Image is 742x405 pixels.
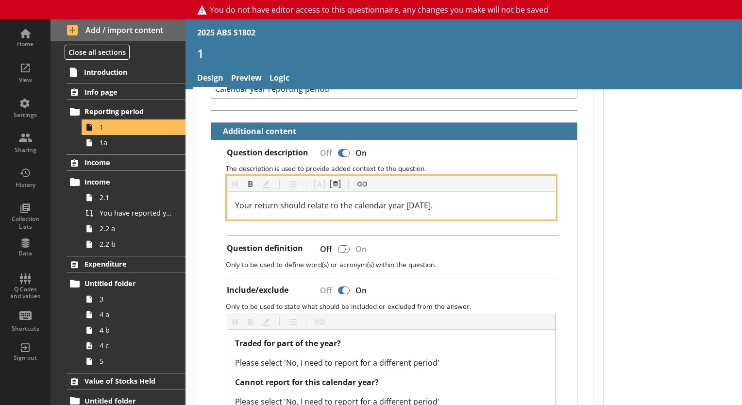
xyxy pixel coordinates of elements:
div: View [8,76,42,84]
span: Income [84,177,169,186]
button: Close all sections [65,45,130,60]
span: 3 [100,294,172,304]
div: Home [8,40,42,48]
span: 2.1 [100,193,172,202]
div: Settings [8,111,42,119]
span: Add / import content [67,25,169,35]
div: On [352,240,374,257]
span: Your return should relate to the calendar year [DATE]. [235,200,433,211]
div: Collection Lists [8,215,42,230]
div: Off [312,240,336,257]
a: 4 a [82,307,185,322]
li: Reporting period11a [71,104,185,151]
h1: 1 [197,46,730,61]
span: Introduction [84,67,169,77]
p: The description is used to provide added context to the question. [226,164,570,173]
span: Cannot report for this calendar year? [235,377,379,388]
span: 2.2 a [100,224,172,233]
span: Reporting period [84,107,169,116]
li: Untitled folder34 a4 b4 c5 [71,276,185,369]
span: You have reported your business's total turnover for the period [From] to [To] to be [Total turno... [100,208,172,218]
a: 1a [82,135,185,151]
a: 1 [82,119,185,135]
a: 2.1 [82,190,185,205]
button: Additional content [215,123,298,140]
a: Preview [227,68,266,89]
a: 2.2 b [82,236,185,252]
li: ExpenditureUntitled folder34 a4 b4 c5 [51,256,185,369]
div: Q Codes and values [8,286,42,300]
label: Include/exclude [227,285,288,295]
label: Question description [227,148,308,158]
div: Off [312,144,336,161]
a: Untitled folder [67,276,185,291]
a: Income [67,154,185,171]
a: Logic [266,68,293,89]
span: Income [84,158,169,167]
span: Please select 'No, I need to report for a different period' [235,357,439,368]
span: Info page [84,87,169,97]
a: 5 [82,354,185,369]
span: Traded for part of the year? [235,338,341,349]
div: Sharing [8,146,42,154]
a: 4 b [82,322,185,338]
li: Info pageReporting period11a [51,84,185,150]
a: Reporting period [67,104,185,119]
a: Design [193,68,227,89]
span: 2.2 b [100,239,172,249]
label: Question definition [227,243,303,253]
div: Shortcuts [8,325,42,333]
span: 4 c [100,341,172,350]
span: Expenditure [84,259,169,269]
div: Sign out [8,354,42,362]
div: On [352,282,374,299]
a: 3 [82,291,185,307]
div: Data [8,250,42,257]
p: Only to be used to state what should be included or excluded from the answer. [226,302,570,311]
span: 1 [100,122,172,132]
div: 2025 ABS S1802 [197,27,255,38]
span: Value of Stocks Held [84,376,169,386]
a: Value of Stocks Held [67,373,185,389]
a: Info page [67,84,185,100]
a: 2.2 a [82,221,185,236]
a: 4 c [82,338,185,354]
button: Add / import content [51,19,185,41]
div: On [352,144,374,161]
div: Off [312,282,336,299]
span: 4 a [100,310,172,319]
a: Expenditure [67,256,185,272]
span: 5 [100,356,172,366]
div: History [8,181,42,189]
li: Income2.1You have reported your business's total turnover for the period [From] to [To] to be [To... [71,174,185,252]
span: 4 b [100,325,172,335]
li: IncomeIncome2.1You have reported your business's total turnover for the period [From] to [To] to ... [51,154,185,252]
p: Only to be used to define word(s) or acronym(s) within the question. [226,260,570,269]
a: Income [67,174,185,190]
span: 1a [100,138,172,147]
span: Untitled folder [84,279,169,288]
a: Introduction [66,64,185,80]
a: You have reported your business's total turnover for the period [From] to [To] to be [Total turno... [82,205,185,221]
